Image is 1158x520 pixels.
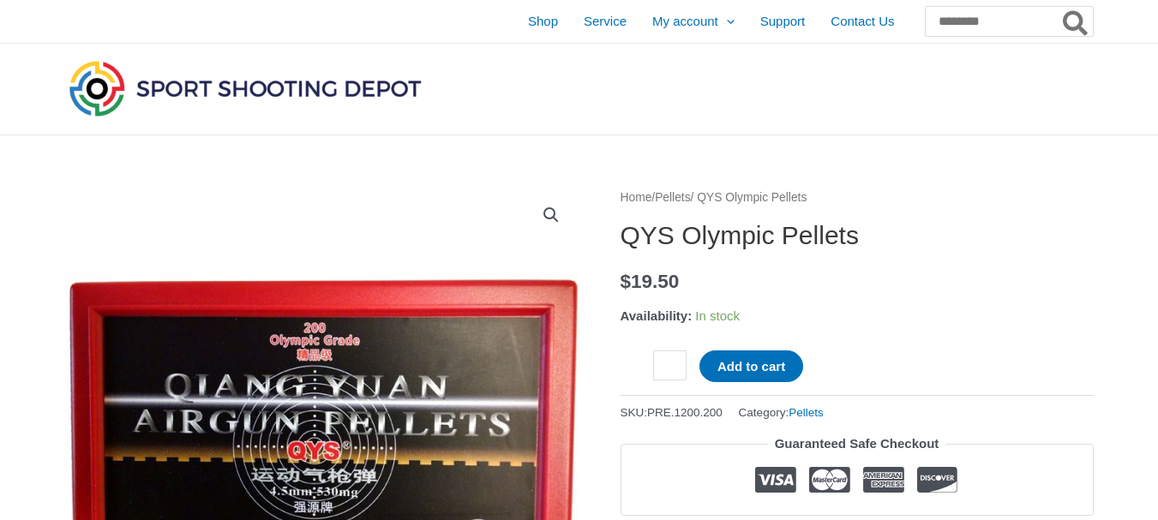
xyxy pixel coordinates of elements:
[621,308,693,323] span: Availability:
[1059,7,1093,36] button: Search
[536,200,567,230] a: View full-screen image gallery
[739,402,824,423] span: Category:
[621,191,652,204] a: Home
[65,57,425,120] img: Sport Shooting Depot
[621,220,1094,251] h1: QYS Olympic Pellets
[621,271,680,292] bdi: 19.50
[621,187,1094,209] nav: Breadcrumb
[695,308,740,323] span: In stock
[789,406,824,419] a: Pellets
[621,271,632,292] span: $
[621,402,723,423] span: SKU:
[699,350,803,382] button: Add to cart
[655,191,690,204] a: Pellets
[768,432,946,456] legend: Guaranteed Safe Checkout
[653,350,687,380] input: Product quantity
[647,406,723,419] span: PRE.1200.200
